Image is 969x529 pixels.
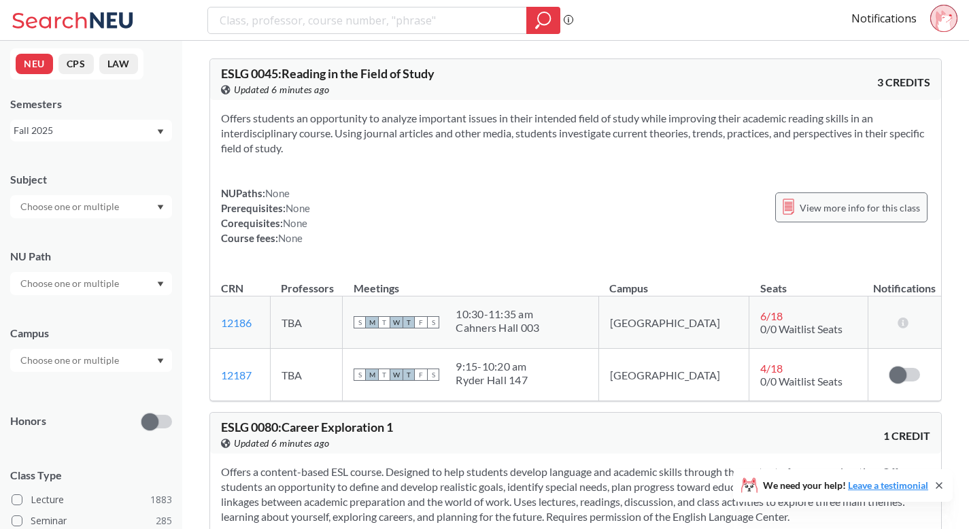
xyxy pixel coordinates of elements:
[749,267,868,296] th: Seats
[427,316,439,328] span: S
[10,272,172,295] div: Dropdown arrow
[354,369,366,381] span: S
[10,468,172,483] span: Class Type
[598,267,749,296] th: Campus
[16,54,53,74] button: NEU
[221,369,252,381] a: 12187
[150,492,172,507] span: 1883
[760,362,783,375] span: 4 / 18
[760,309,783,322] span: 6 / 18
[234,82,330,97] span: Updated 6 minutes ago
[760,322,843,335] span: 0/0 Waitlist Seats
[14,352,128,369] input: Choose one or multiple
[760,375,843,388] span: 0/0 Waitlist Seats
[456,321,539,335] div: Cahners Hall 003
[10,172,172,187] div: Subject
[10,326,172,341] div: Campus
[343,267,598,296] th: Meetings
[99,54,138,74] button: LAW
[390,316,403,328] span: W
[415,369,427,381] span: F
[403,316,415,328] span: T
[366,316,378,328] span: M
[157,205,164,210] svg: Dropdown arrow
[456,360,528,373] div: 9:15 - 10:20 am
[10,249,172,264] div: NU Path
[366,369,378,381] span: M
[378,316,390,328] span: T
[535,11,551,30] svg: magnifying glass
[286,202,310,214] span: None
[283,217,307,229] span: None
[354,316,366,328] span: S
[157,281,164,287] svg: Dropdown arrow
[157,358,164,364] svg: Dropdown arrow
[415,316,427,328] span: F
[58,54,94,74] button: CPS
[10,413,46,429] p: Honors
[12,491,172,509] label: Lecture
[14,123,156,138] div: Fall 2025
[221,420,393,434] span: ESLG 0080 : Career Exploration 1
[157,129,164,135] svg: Dropdown arrow
[221,316,252,329] a: 12186
[14,275,128,292] input: Choose one or multiple
[221,111,930,156] section: Offers students an opportunity to analyze important issues in their intended field of study while...
[456,373,528,387] div: Ryder Hall 147
[848,479,928,491] a: Leave a testimonial
[427,369,439,381] span: S
[868,267,942,296] th: Notifications
[378,369,390,381] span: T
[883,428,930,443] span: 1 CREDIT
[265,187,290,199] span: None
[278,232,303,244] span: None
[218,9,517,32] input: Class, professor, course number, "phrase"
[221,186,310,245] div: NUPaths: Prerequisites: Corequisites: Course fees:
[221,66,435,81] span: ESLG 0045 : Reading in the Field of Study
[14,199,128,215] input: Choose one or multiple
[221,281,243,296] div: CRN
[877,75,930,90] span: 3 CREDITS
[763,481,928,490] span: We need your help!
[10,97,172,112] div: Semesters
[270,296,343,349] td: TBA
[403,369,415,381] span: T
[800,199,920,216] span: View more info for this class
[270,349,343,401] td: TBA
[598,296,749,349] td: [GEOGRAPHIC_DATA]
[526,7,560,34] div: magnifying glass
[10,120,172,141] div: Fall 2025Dropdown arrow
[390,369,403,381] span: W
[456,307,539,321] div: 10:30 - 11:35 am
[156,513,172,528] span: 285
[851,11,917,26] a: Notifications
[270,267,343,296] th: Professors
[234,436,330,451] span: Updated 6 minutes ago
[10,349,172,372] div: Dropdown arrow
[10,195,172,218] div: Dropdown arrow
[598,349,749,401] td: [GEOGRAPHIC_DATA]
[221,464,930,524] section: Offers a content-based ESL course. Designed to help students develop language and academic skills...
